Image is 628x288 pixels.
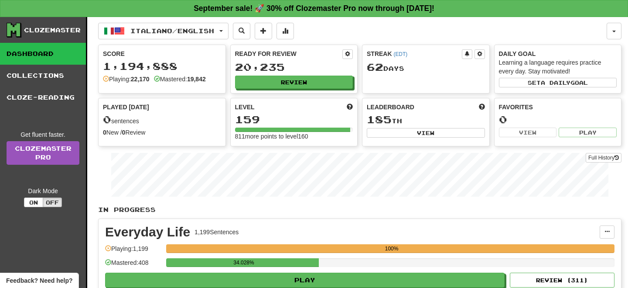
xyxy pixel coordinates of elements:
div: 0 [499,114,617,125]
button: More stats [276,23,294,39]
button: View [367,128,485,138]
button: Italiano/English [98,23,229,39]
button: Add sentence to collection [255,23,272,39]
strong: 0 [103,129,106,136]
div: 1,199 Sentences [195,228,239,236]
strong: 22,170 [131,76,150,83]
div: Favorites [499,103,617,111]
span: Leaderboard [367,103,414,111]
strong: 0 [122,129,126,136]
a: ClozemasterPro [7,141,79,165]
button: Seta dailygoal [499,78,617,87]
span: 185 [367,113,392,125]
div: 20,235 [235,62,353,73]
button: Full History [586,153,621,163]
button: Review [235,76,353,89]
strong: September sale! 🚀 30% off Clozemaster Pro now through [DATE]! [194,4,434,13]
span: Score more points to level up [347,103,353,111]
button: Play [559,128,617,137]
button: Search sentences [233,23,250,39]
div: 159 [235,114,353,125]
div: Learning a language requires practice every day. Stay motivated! [499,58,617,76]
span: 62 [367,61,383,73]
div: New / Review [103,128,221,137]
span: Played [DATE] [103,103,149,111]
div: Clozemaster [24,26,81,35]
button: Review (311) [510,273,614,288]
div: 1,194,888 [103,61,221,72]
div: Get fluent faster. [7,130,79,139]
span: Italiano / English [130,27,214,35]
div: 34.028% [169,258,319,267]
span: 0 [103,113,111,125]
div: Ready for Review [235,49,343,58]
div: Daily Goal [499,49,617,58]
span: This week in points, UTC [479,103,485,111]
div: Mastered: 408 [105,258,162,273]
div: Day s [367,62,485,73]
div: Playing: [103,75,150,83]
div: Streak [367,49,462,58]
strong: 19,842 [187,76,206,83]
a: (EDT) [393,51,407,57]
button: On [24,198,43,207]
p: In Progress [98,205,621,214]
button: Off [43,198,62,207]
div: Score [103,49,221,58]
div: 100% [169,244,614,253]
div: Everyday Life [105,226,190,239]
span: a daily [541,80,570,86]
div: Mastered: [154,75,206,83]
button: View [499,128,557,137]
div: sentences [103,114,221,125]
button: Play [105,273,505,288]
span: Level [235,103,255,111]
div: Dark Mode [7,187,79,195]
div: th [367,114,485,125]
div: 811 more points to level 160 [235,132,353,141]
span: Open feedback widget [6,276,72,285]
div: Playing: 1,199 [105,244,162,259]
